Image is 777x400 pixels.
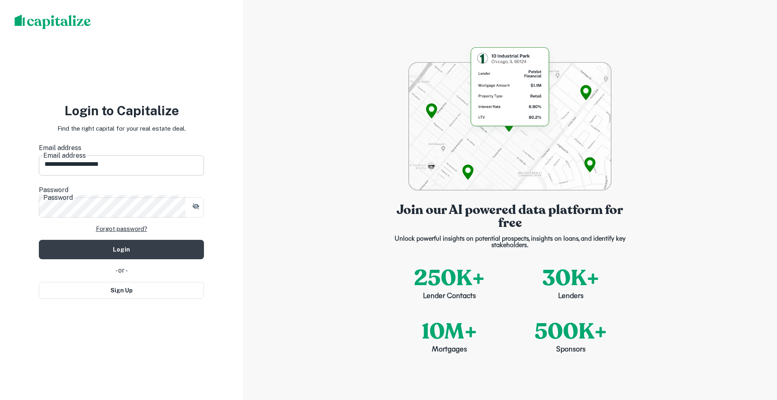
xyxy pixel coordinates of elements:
[39,282,204,299] button: Sign Up
[39,101,204,121] h3: Login to Capitalize
[535,315,607,348] p: 500K+
[542,262,599,294] p: 30K+
[422,315,477,348] p: 10M+
[39,240,204,259] button: Login
[39,185,204,195] label: Password
[408,45,611,190] img: login-bg
[57,124,186,133] p: Find the right capital for your real estate deal.
[39,143,204,153] label: Email address
[737,335,777,374] iframe: Chat Widget
[39,266,204,275] div: - or -
[96,224,147,234] a: Forgot password?
[558,291,584,302] p: Lenders
[423,291,476,302] p: Lender Contacts
[432,345,467,356] p: Mortgages
[388,236,631,249] p: Unlock powerful insights on potential prospects, insights on loans, and identify key stakeholders.
[15,15,91,29] img: capitalize-logo.png
[556,345,586,356] p: Sponsors
[388,203,631,229] p: Join our AI powered data platform for free
[414,262,485,294] p: 250K+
